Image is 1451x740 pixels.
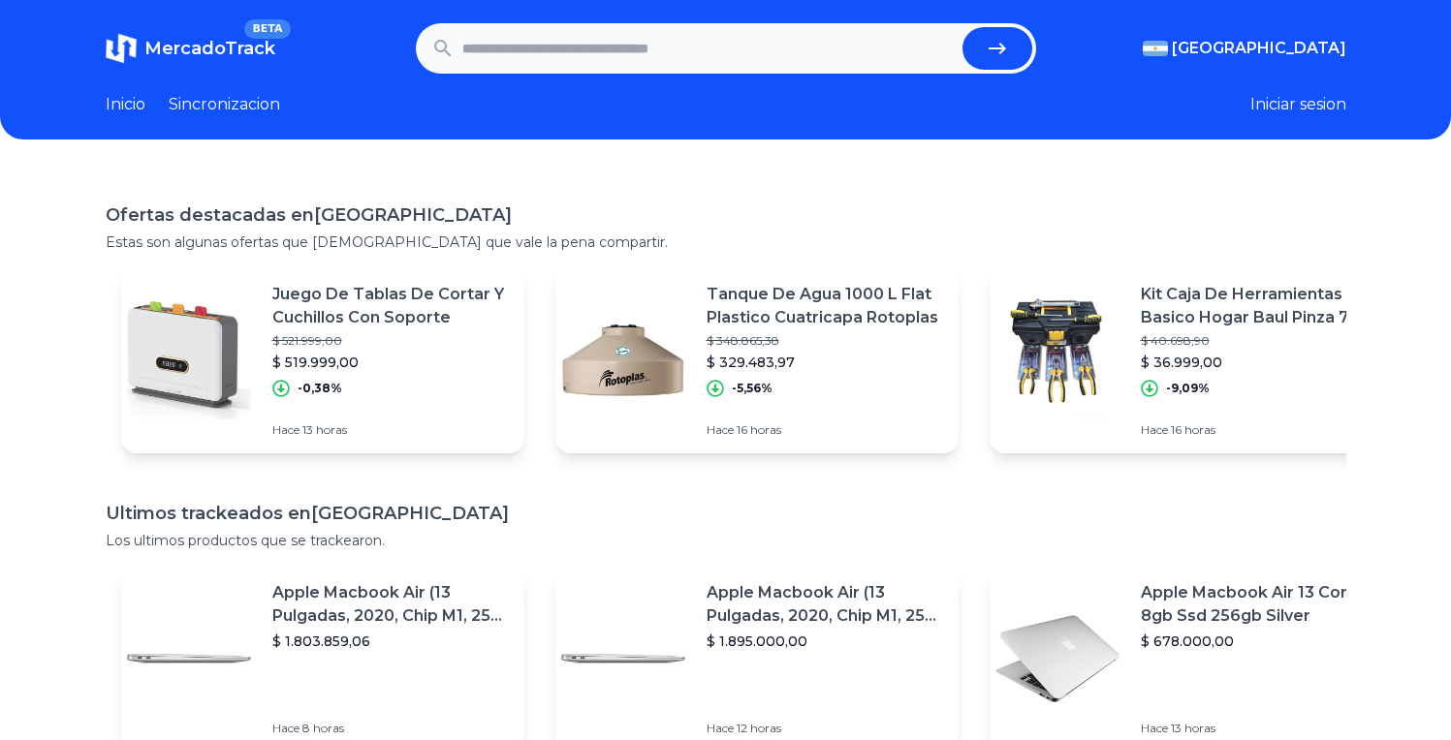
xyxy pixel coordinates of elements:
[732,381,773,396] p: -5,56%
[990,293,1125,428] img: Featured image
[1143,37,1346,60] button: [GEOGRAPHIC_DATA]
[272,333,509,349] p: $ 521.999,00
[1141,333,1377,349] p: $ 40.698,90
[1166,381,1210,396] p: -9,09%
[990,591,1125,726] img: Featured image
[1141,581,1377,628] p: Apple Macbook Air 13 Core I5 8gb Ssd 256gb Silver
[169,93,280,116] a: Sincronizacion
[707,283,943,329] p: Tanque De Agua 1000 L Flat Plastico Cuatricapa Rotoplas
[106,33,137,64] img: MercadoTrack
[1141,422,1377,438] p: Hace 16 horas
[244,19,290,39] span: BETA
[121,267,524,453] a: Featured imageJuego De Tablas De Cortar Y Cuchillos Con Soporte$ 521.999,00$ 519.999,00-0,38%Hace...
[707,333,943,349] p: $ 348.865,38
[1250,93,1346,116] button: Iniciar sesion
[1143,41,1168,56] img: Argentina
[272,283,509,329] p: Juego De Tablas De Cortar Y Cuchillos Con Soporte
[272,581,509,628] p: Apple Macbook Air (13 Pulgadas, 2020, Chip M1, 256 Gb De Ssd, 8 Gb De Ram) - Plata
[106,201,1346,229] h1: Ofertas destacadas en [GEOGRAPHIC_DATA]
[1172,37,1346,60] span: [GEOGRAPHIC_DATA]
[106,33,275,64] a: MercadoTrackBETA
[707,353,943,372] p: $ 329.483,97
[106,531,1346,550] p: Los ultimos productos que se trackearon.
[121,293,257,428] img: Featured image
[990,267,1393,453] a: Featured imageKit Caja De Herramientas Basico Hogar Baul Pinza 7 Piezas$ 40.698,90$ 36.999,00-9,0...
[707,581,943,628] p: Apple Macbook Air (13 Pulgadas, 2020, Chip M1, 256 Gb De Ssd, 8 Gb De Ram) - Plata
[272,632,509,651] p: $ 1.803.859,06
[1141,283,1377,329] p: Kit Caja De Herramientas Basico Hogar Baul Pinza 7 Piezas
[555,591,691,726] img: Featured image
[106,500,1346,527] h1: Ultimos trackeados en [GEOGRAPHIC_DATA]
[1141,721,1377,736] p: Hace 13 horas
[707,632,943,651] p: $ 1.895.000,00
[707,422,943,438] p: Hace 16 horas
[1141,632,1377,651] p: $ 678.000,00
[555,267,959,453] a: Featured imageTanque De Agua 1000 L Flat Plastico Cuatricapa Rotoplas$ 348.865,38$ 329.483,97-5,5...
[272,422,509,438] p: Hace 13 horas
[1141,353,1377,372] p: $ 36.999,00
[707,721,943,736] p: Hace 12 horas
[555,293,691,428] img: Featured image
[121,591,257,726] img: Featured image
[144,38,275,59] span: MercadoTrack
[272,721,509,736] p: Hace 8 horas
[106,93,145,116] a: Inicio
[298,381,342,396] p: -0,38%
[106,232,1346,252] p: Estas son algunas ofertas que [DEMOGRAPHIC_DATA] que vale la pena compartir.
[272,353,509,372] p: $ 519.999,00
